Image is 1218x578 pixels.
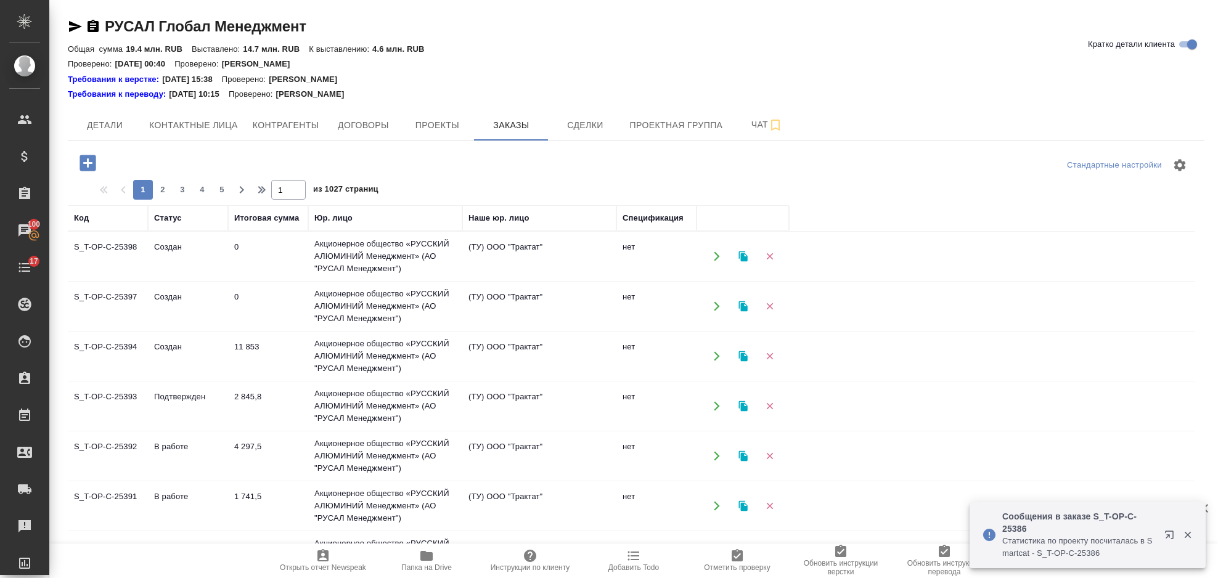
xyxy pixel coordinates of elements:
[375,543,478,578] button: Папка на Drive
[271,543,375,578] button: Открыть отчет Newspeak
[401,563,452,572] span: Папка на Drive
[768,118,783,132] svg: Подписаться
[149,118,238,133] span: Контактные лица
[616,285,697,328] td: нет
[757,294,782,319] button: Удалить
[68,44,126,54] p: Общая сумма
[478,543,582,578] button: Инструкции по клиенту
[68,534,148,577] td: S_T-OP-C-25390
[308,332,462,381] td: Акционерное общество «РУССКИЙ АЛЮМИНИЙ Менеджмент» (АО "РУСАЛ Менеджмент")
[704,494,729,519] button: Открыть
[192,184,212,196] span: 4
[308,431,462,481] td: Акционерное общество «РУССКИЙ АЛЮМИНИЙ Менеджмент» (АО "РУСАЛ Менеджмент")
[68,73,162,86] a: Требования к верстке:
[616,385,697,428] td: нет
[212,184,232,196] span: 5
[1064,156,1165,175] div: split button
[623,212,684,224] div: Спецификация
[730,444,756,469] button: Клонировать
[228,235,308,278] td: 0
[243,44,309,54] p: 14.7 млн. RUB
[737,117,796,132] span: Чат
[20,218,48,230] span: 100
[372,44,433,54] p: 4.6 млн. RUB
[148,335,228,378] td: Создан
[900,559,989,576] span: Обновить инструкции перевода
[228,385,308,428] td: 2 845,8
[757,394,782,419] button: Удалить
[629,118,722,133] span: Проектная группа
[115,59,175,68] p: [DATE] 00:40
[309,44,372,54] p: К выставлению:
[126,44,192,54] p: 19.4 млн. RUB
[174,59,222,68] p: Проверено:
[105,18,306,35] a: РУСАЛ Глобал Менеджмент
[74,212,89,224] div: Код
[1157,523,1187,552] button: Открыть в новой вкладке
[148,285,228,328] td: Создан
[68,434,148,478] td: S_T-OP-C-25392
[234,212,299,224] div: Итоговая сумма
[582,543,685,578] button: Добавить Todo
[308,232,462,281] td: Акционерное общество «РУССКИЙ АЛЮМИНИЙ Менеджмент» (АО "РУСАЛ Менеджмент")
[1165,150,1195,180] span: Настроить таблицу
[154,212,182,224] div: Статус
[616,335,697,378] td: нет
[757,494,782,519] button: Удалить
[253,118,319,133] span: Контрагенты
[228,434,308,478] td: 4 297,5
[491,563,570,572] span: Инструкции по клиенту
[68,19,83,34] button: Скопировать ссылку для ЯМессенджера
[555,118,615,133] span: Сделки
[22,255,46,267] span: 17
[730,244,756,269] button: Клонировать
[3,252,46,283] a: 17
[308,481,462,531] td: Акционерное общество «РУССКИЙ АЛЮМИНИЙ Менеджмент» (АО "РУСАЛ Менеджмент")
[462,484,616,527] td: (ТУ) ООО "Трактат"
[462,335,616,378] td: (ТУ) ООО "Трактат"
[1088,38,1175,51] span: Кратко детали клиента
[228,534,308,577] td: 37 564,45
[757,444,782,469] button: Удалить
[192,44,243,54] p: Выставлено:
[153,184,173,196] span: 2
[75,118,134,133] span: Детали
[608,563,659,572] span: Добавить Todo
[462,385,616,428] td: (ТУ) ООО "Трактат"
[1175,529,1200,540] button: Закрыть
[893,543,996,578] button: Обновить инструкции перевода
[148,484,228,527] td: В работе
[1002,535,1156,560] p: Cтатистика по проекту посчиталась в Smartcat - S_T-OP-C-25386
[269,73,346,86] p: [PERSON_NAME]
[757,344,782,369] button: Удалить
[68,59,115,68] p: Проверено:
[314,212,353,224] div: Юр. лицо
[173,184,192,196] span: 3
[68,285,148,328] td: S_T-OP-C-25397
[308,282,462,331] td: Акционерное общество «РУССКИЙ АЛЮМИНИЙ Менеджмент» (АО "РУСАЛ Менеджмент")
[481,118,541,133] span: Заказы
[228,285,308,328] td: 0
[228,484,308,527] td: 1 741,5
[1002,510,1156,535] p: Сообщения в заказе S_T-OP-C-25386
[704,444,729,469] button: Открыть
[730,494,756,519] button: Клонировать
[148,235,228,278] td: Создан
[169,88,229,100] p: [DATE] 10:15
[68,385,148,428] td: S_T-OP-C-25393
[462,285,616,328] td: (ТУ) ООО "Трактат"
[148,534,228,577] td: Подтвержден
[229,88,276,100] p: Проверено:
[68,88,169,100] a: Требования к переводу:
[704,344,729,369] button: Открыть
[616,534,697,577] td: нет
[71,150,105,176] button: Добавить проект
[333,118,393,133] span: Договоры
[616,434,697,478] td: нет
[685,543,789,578] button: Отметить проверку
[313,182,378,200] span: из 1027 страниц
[153,180,173,200] button: 2
[280,563,366,572] span: Открыть отчет Newspeak
[730,294,756,319] button: Клонировать
[162,73,222,86] p: [DATE] 15:38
